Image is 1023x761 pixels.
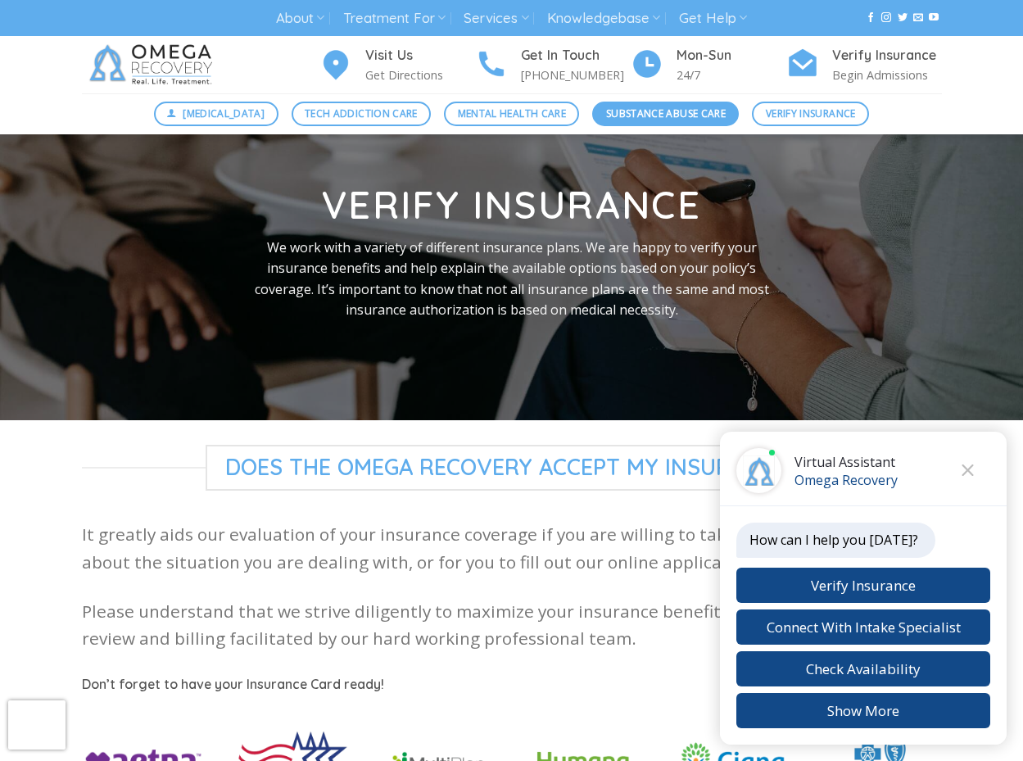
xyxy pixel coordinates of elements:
[365,66,475,84] p: Get Directions
[82,674,942,695] h5: Don’t forget to have your Insurance Card ready!
[247,238,777,321] p: We work with a variety of different insurance plans. We are happy to verify your insurance benefi...
[766,106,856,121] span: Verify Insurance
[677,66,786,84] p: 24/7
[305,106,418,121] span: Tech Addiction Care
[752,102,869,126] a: Verify Insurance
[276,3,324,34] a: About
[521,66,631,84] p: [PHONE_NUMBER]
[881,12,891,24] a: Follow on Instagram
[677,45,786,66] h4: Mon-Sun
[866,12,876,24] a: Follow on Facebook
[365,45,475,66] h4: Visit Us
[898,12,908,24] a: Follow on Twitter
[913,12,923,24] a: Send us an email
[183,106,265,121] span: [MEDICAL_DATA]
[786,45,942,85] a: Verify Insurance Begin Admissions
[458,106,566,121] span: Mental Health Care
[343,3,446,34] a: Treatment For
[464,3,528,34] a: Services
[322,181,701,229] strong: Verify Insurance
[929,12,939,24] a: Follow on YouTube
[679,3,747,34] a: Get Help
[521,45,631,66] h4: Get In Touch
[319,45,475,85] a: Visit Us Get Directions
[82,521,942,576] p: It greatly aids our evaluation of your insurance coverage if you are willing to take some time an...
[606,106,726,121] span: Substance Abuse Care
[475,45,631,85] a: Get In Touch [PHONE_NUMBER]
[206,445,818,491] span: Does The Omega Recovery Accept My Insurance?
[547,3,660,34] a: Knowledgebase
[832,66,942,84] p: Begin Admissions
[82,36,225,93] img: Omega Recovery
[82,598,942,653] p: Please understand that we strive diligently to maximize your insurance benefit by providing utili...
[832,45,942,66] h4: Verify Insurance
[444,102,579,126] a: Mental Health Care
[292,102,432,126] a: Tech Addiction Care
[154,102,278,126] a: [MEDICAL_DATA]
[592,102,739,126] a: Substance Abuse Care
